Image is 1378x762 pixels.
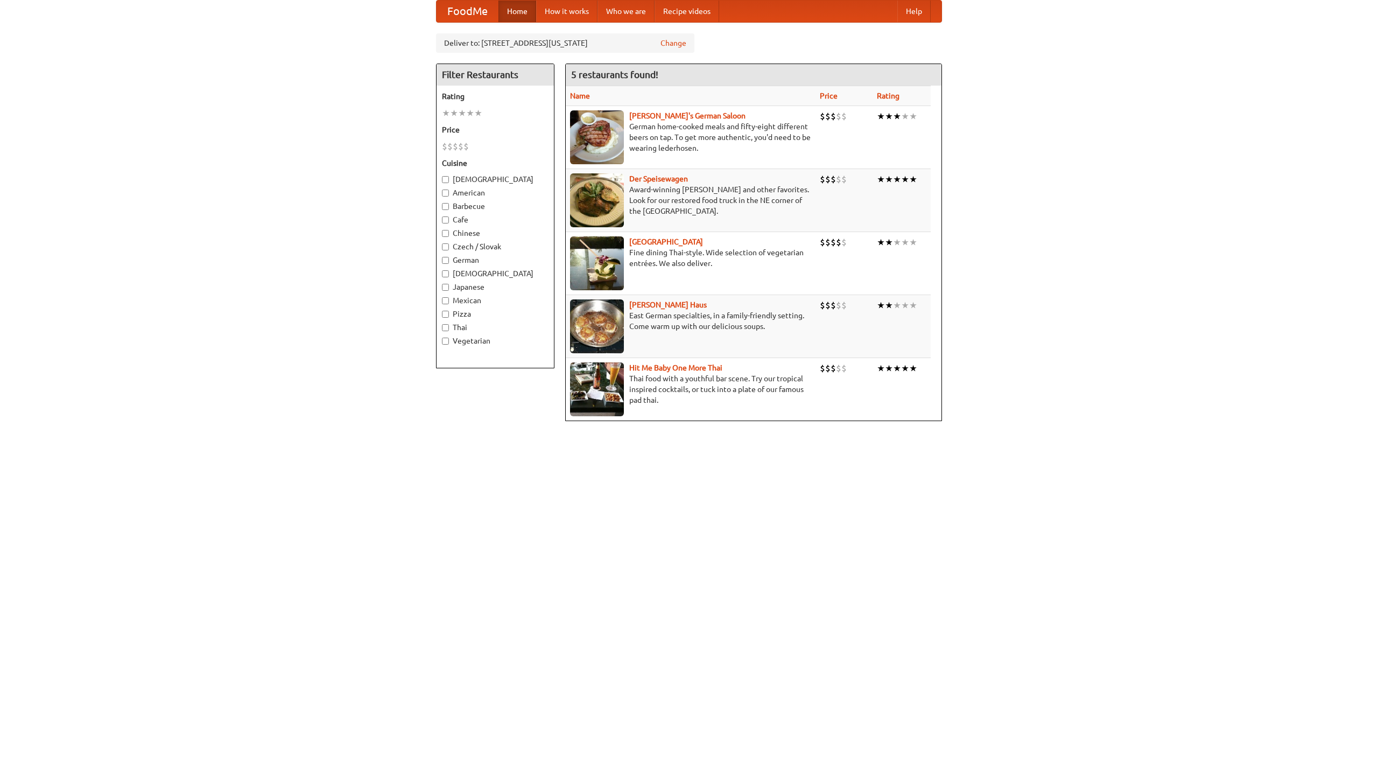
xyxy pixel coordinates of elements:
li: $ [831,362,836,374]
li: ★ [877,236,885,248]
input: [DEMOGRAPHIC_DATA] [442,176,449,183]
a: Who we are [597,1,655,22]
li: $ [825,236,831,248]
li: $ [831,299,836,311]
a: [GEOGRAPHIC_DATA] [629,237,703,246]
img: esthers.jpg [570,110,624,164]
li: $ [841,110,847,122]
li: ★ [466,107,474,119]
p: Thai food with a youthful bar scene. Try our tropical inspired cocktails, or tuck into a plate of... [570,373,811,406]
input: Thai [442,324,449,331]
li: $ [820,362,825,374]
h5: Price [442,124,549,135]
input: [DEMOGRAPHIC_DATA] [442,270,449,277]
a: Price [820,92,838,100]
li: ★ [909,299,917,311]
li: $ [831,110,836,122]
a: How it works [536,1,597,22]
a: Change [660,38,686,48]
li: ★ [458,107,466,119]
label: [DEMOGRAPHIC_DATA] [442,268,549,279]
li: ★ [885,362,893,374]
li: ★ [885,299,893,311]
h4: Filter Restaurants [437,64,554,86]
li: ★ [909,362,917,374]
p: East German specialties, in a family-friendly setting. Come warm up with our delicious soups. [570,310,811,332]
li: ★ [450,107,458,119]
input: Vegetarian [442,338,449,345]
img: speisewagen.jpg [570,173,624,227]
li: ★ [909,173,917,185]
ng-pluralize: 5 restaurants found! [571,69,658,80]
input: German [442,257,449,264]
label: German [442,255,549,265]
li: ★ [885,236,893,248]
h5: Cuisine [442,158,549,169]
li: ★ [901,236,909,248]
li: $ [820,299,825,311]
li: ★ [877,173,885,185]
label: Thai [442,322,549,333]
p: Award-winning [PERSON_NAME] and other favorites. Look for our restored food truck in the NE corne... [570,184,811,216]
li: ★ [893,173,901,185]
li: $ [825,299,831,311]
label: American [442,187,549,198]
label: [DEMOGRAPHIC_DATA] [442,174,549,185]
input: Czech / Slovak [442,243,449,250]
li: $ [831,173,836,185]
li: ★ [893,299,901,311]
h5: Rating [442,91,549,102]
li: $ [825,362,831,374]
li: $ [453,141,458,152]
li: $ [836,110,841,122]
a: [PERSON_NAME] Haus [629,300,707,309]
li: $ [841,362,847,374]
li: ★ [877,299,885,311]
li: $ [458,141,463,152]
li: ★ [901,299,909,311]
li: $ [825,110,831,122]
li: ★ [901,110,909,122]
li: $ [820,173,825,185]
li: ★ [893,362,901,374]
li: ★ [901,173,909,185]
li: ★ [893,110,901,122]
li: ★ [474,107,482,119]
label: Cafe [442,214,549,225]
label: Pizza [442,309,549,319]
input: Cafe [442,216,449,223]
li: $ [836,236,841,248]
a: FoodMe [437,1,498,22]
label: Barbecue [442,201,549,212]
li: ★ [885,173,893,185]
li: ★ [885,110,893,122]
li: ★ [909,236,917,248]
li: ★ [877,362,885,374]
a: [PERSON_NAME]'s German Saloon [629,111,746,120]
li: $ [820,236,825,248]
input: Chinese [442,230,449,237]
img: kohlhaus.jpg [570,299,624,353]
li: ★ [877,110,885,122]
li: $ [820,110,825,122]
li: $ [841,299,847,311]
li: $ [831,236,836,248]
a: Recipe videos [655,1,719,22]
label: Mexican [442,295,549,306]
a: Hit Me Baby One More Thai [629,363,722,372]
li: ★ [909,110,917,122]
a: Rating [877,92,899,100]
div: Deliver to: [STREET_ADDRESS][US_STATE] [436,33,694,53]
img: babythai.jpg [570,362,624,416]
li: $ [825,173,831,185]
a: Der Speisewagen [629,174,688,183]
label: Czech / Slovak [442,241,549,252]
input: Barbecue [442,203,449,210]
li: ★ [901,362,909,374]
li: ★ [893,236,901,248]
li: $ [463,141,469,152]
